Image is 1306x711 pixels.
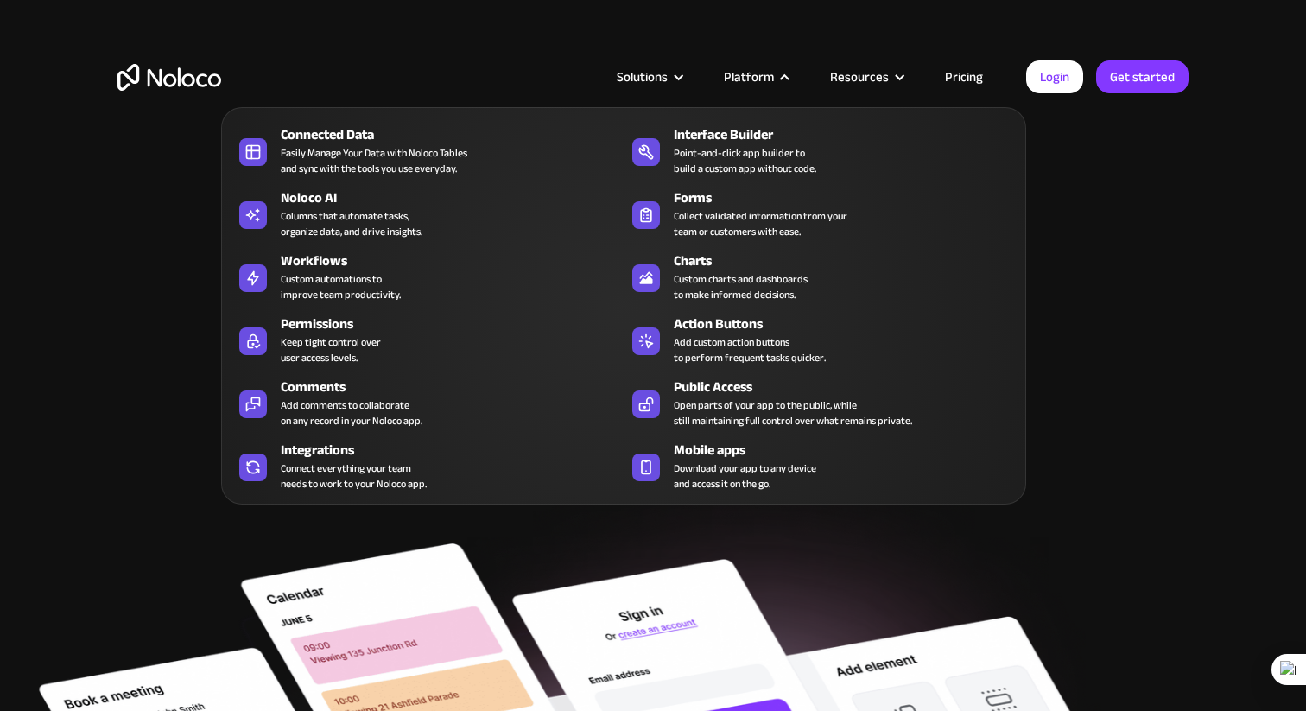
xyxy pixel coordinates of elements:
[624,310,1017,369] a: Action ButtonsAdd custom action buttonsto perform frequent tasks quicker.
[281,251,631,271] div: Workflows
[281,145,467,176] div: Easily Manage Your Data with Noloco Tables and sync with the tools you use everyday.
[674,397,912,429] div: Open parts of your app to the public, while still maintaining full control over what remains priv...
[923,66,1005,88] a: Pricing
[674,271,808,302] div: Custom charts and dashboards to make informed decisions.
[281,377,631,397] div: Comments
[281,271,401,302] div: Custom automations to improve team productivity.
[281,208,422,239] div: Columns that automate tasks, organize data, and drive insights.
[231,184,624,243] a: Noloco AIColumns that automate tasks,organize data, and drive insights.
[1096,60,1189,93] a: Get started
[595,66,702,88] div: Solutions
[624,247,1017,306] a: ChartsCustom charts and dashboardsto make informed decisions.
[1026,60,1083,93] a: Login
[674,208,847,239] div: Collect validated information from your team or customers with ease.
[221,83,1026,505] nav: Platform
[674,124,1024,145] div: Interface Builder
[117,64,221,91] a: home
[231,436,624,495] a: IntegrationsConnect everything your teamneeds to work to your Noloco app.
[281,397,422,429] div: Add comments to collaborate on any record in your Noloco app.
[281,124,631,145] div: Connected Data
[702,66,808,88] div: Platform
[674,314,1024,334] div: Action Buttons
[624,121,1017,180] a: Interface BuilderPoint-and-click app builder tobuild a custom app without code.
[674,377,1024,397] div: Public Access
[231,247,624,306] a: WorkflowsCustom automations toimprove team productivity.
[117,178,1189,316] h2: Business Apps for Teams
[231,121,624,180] a: Connected DataEasily Manage Your Data with Noloco Tablesand sync with the tools you use everyday.
[674,251,1024,271] div: Charts
[231,310,624,369] a: PermissionsKeep tight control overuser access levels.
[724,66,774,88] div: Platform
[674,145,816,176] div: Point-and-click app builder to build a custom app without code.
[281,314,631,334] div: Permissions
[674,460,816,492] span: Download your app to any device and access it on the go.
[231,373,624,432] a: CommentsAdd comments to collaborateon any record in your Noloco app.
[617,66,668,88] div: Solutions
[674,334,826,365] div: Add custom action buttons to perform frequent tasks quicker.
[674,440,1024,460] div: Mobile apps
[674,187,1024,208] div: Forms
[808,66,923,88] div: Resources
[624,373,1017,432] a: Public AccessOpen parts of your app to the public, whilestill maintaining full control over what ...
[830,66,889,88] div: Resources
[624,436,1017,495] a: Mobile appsDownload your app to any deviceand access it on the go.
[281,334,381,365] div: Keep tight control over user access levels.
[281,187,631,208] div: Noloco AI
[281,460,427,492] div: Connect everything your team needs to work to your Noloco app.
[281,440,631,460] div: Integrations
[624,184,1017,243] a: FormsCollect validated information from yourteam or customers with ease.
